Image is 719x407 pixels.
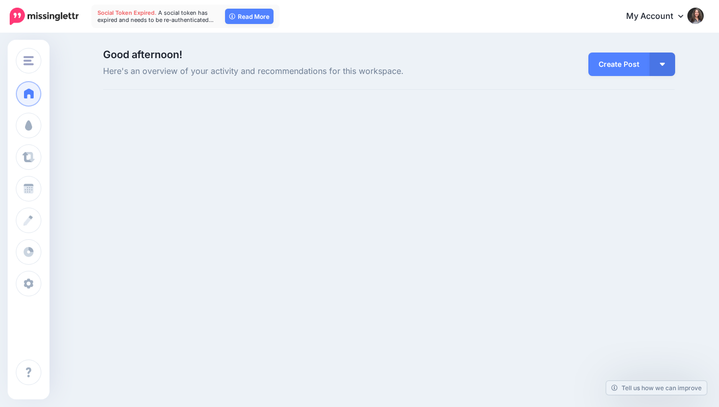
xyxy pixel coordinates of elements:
a: My Account [616,4,704,29]
img: menu.png [23,56,34,65]
img: Missinglettr [10,8,79,25]
span: Good afternoon! [103,48,182,61]
span: Social Token Expired. [97,9,157,16]
span: Here's an overview of your activity and recommendations for this workspace. [103,65,479,78]
span: A social token has expired and needs to be re-authenticated… [97,9,214,23]
a: Tell us how we can improve [606,381,707,395]
img: arrow-down-white.png [660,63,665,66]
a: Create Post [588,53,650,76]
a: Read More [225,9,274,24]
